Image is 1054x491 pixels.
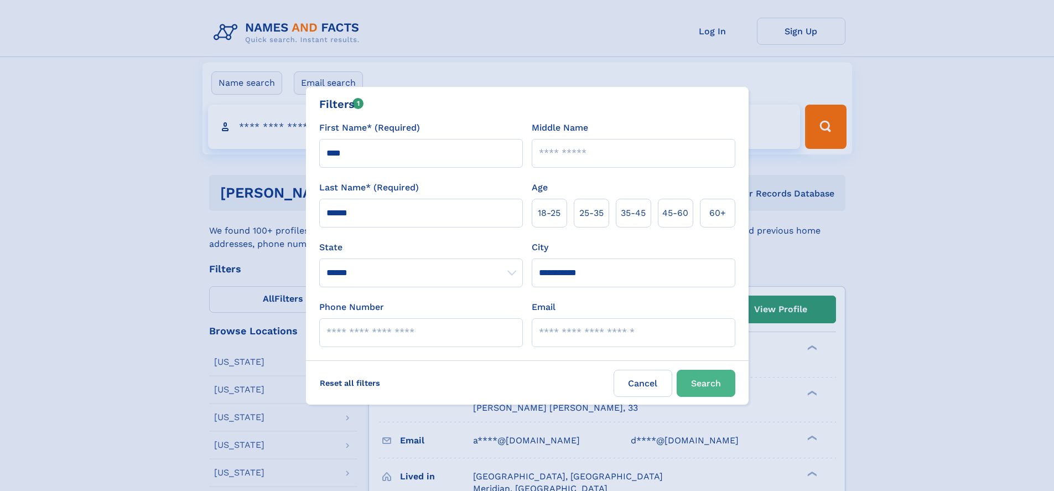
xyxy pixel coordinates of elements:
[319,96,364,112] div: Filters
[319,301,384,314] label: Phone Number
[709,206,726,220] span: 60+
[538,206,560,220] span: 18‑25
[319,241,523,254] label: State
[319,181,419,194] label: Last Name* (Required)
[614,370,672,397] label: Cancel
[579,206,604,220] span: 25‑35
[532,301,555,314] label: Email
[662,206,688,220] span: 45‑60
[532,181,548,194] label: Age
[532,121,588,135] label: Middle Name
[313,370,387,396] label: Reset all filters
[319,121,420,135] label: First Name* (Required)
[677,370,735,397] button: Search
[621,206,646,220] span: 35‑45
[532,241,548,254] label: City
